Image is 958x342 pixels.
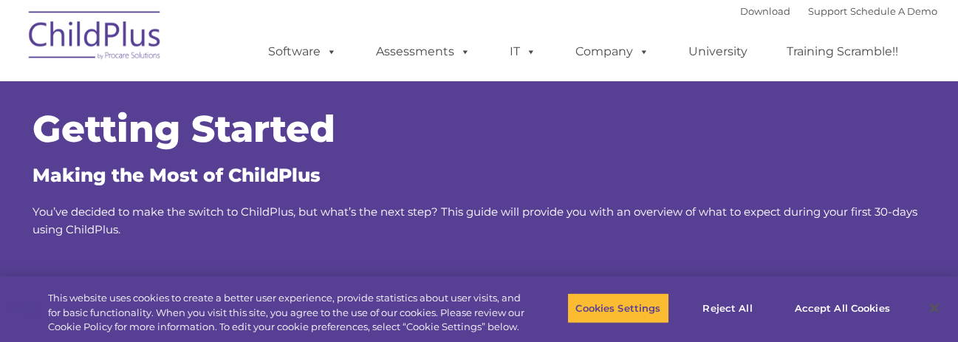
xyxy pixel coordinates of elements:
button: Cookies Settings [567,293,668,324]
a: Support [808,5,847,17]
a: Training Scramble!! [772,37,913,66]
button: Accept All Cookies [787,293,898,324]
div: This website uses cookies to create a better user experience, provide statistics about user visit... [48,291,527,335]
button: Close [918,292,951,324]
a: University [674,37,762,66]
img: ChildPlus by Procare Solutions [21,1,169,75]
span: You’ve decided to make the switch to ChildPlus, but what’s the next step? This guide will provide... [32,205,917,236]
a: Schedule A Demo [850,5,937,17]
font: | [740,5,937,17]
a: IT [495,37,551,66]
span: Making the Most of ChildPlus [32,164,321,186]
a: Download [740,5,790,17]
a: Company [561,37,664,66]
span: Getting Started [32,106,335,151]
button: Reject All [682,293,774,324]
a: Software [253,37,352,66]
a: Assessments [361,37,485,66]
